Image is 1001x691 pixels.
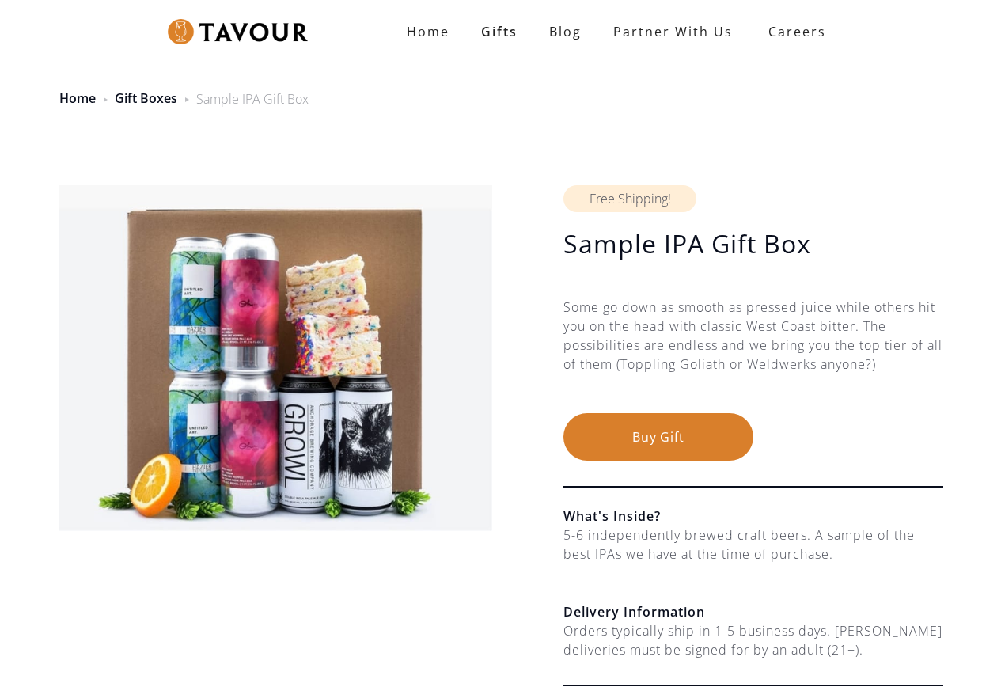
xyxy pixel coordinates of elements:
strong: Home [407,23,449,40]
div: Sample IPA Gift Box [196,89,309,108]
a: Home [59,89,96,107]
h1: Sample IPA Gift Box [563,228,943,260]
strong: Careers [768,16,826,47]
div: Free Shipping! [563,185,696,212]
a: Careers [749,9,838,54]
a: partner with us [597,16,749,47]
h6: Delivery Information [563,602,943,621]
div: Some go down as smooth as pressed juice while others hit you on the head with classic West Coast ... [563,298,943,413]
a: Gift Boxes [115,89,177,107]
button: Buy Gift [563,413,753,461]
div: 5-6 independently brewed craft beers. A sample of the best IPAs we have at the time of purchase. [563,526,943,564]
a: Blog [533,16,597,47]
a: Gifts [465,16,533,47]
div: Orders typically ship in 1-5 business days. [PERSON_NAME] deliveries must be signed for by an adu... [563,621,943,659]
a: Home [391,16,465,47]
h6: What's Inside? [563,507,943,526]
